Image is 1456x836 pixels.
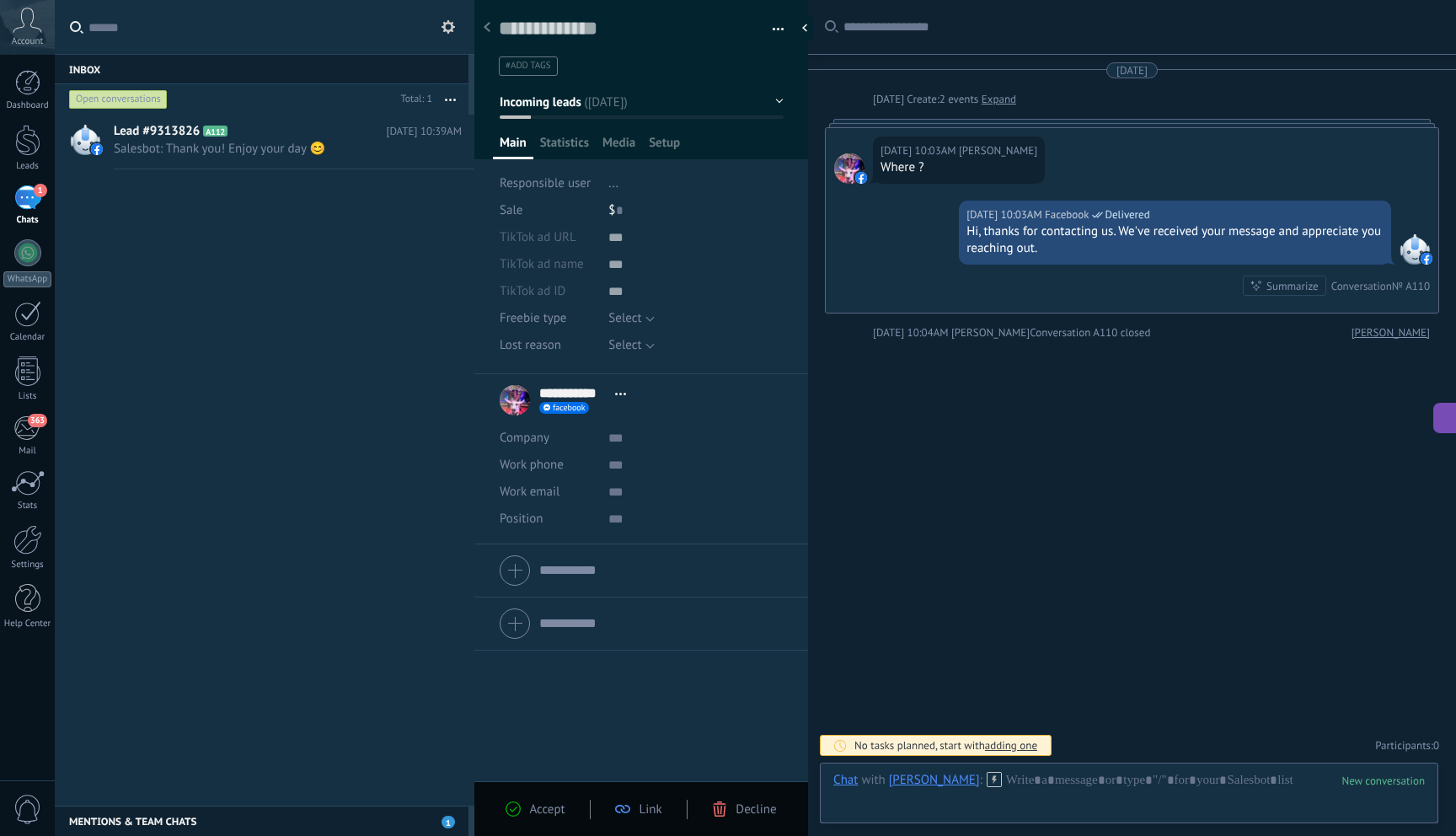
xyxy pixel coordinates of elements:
span: Decline [736,801,776,817]
div: Total: 1 [394,91,432,108]
button: Work phone [500,452,564,479]
span: with [861,772,885,789]
div: Responsible user [500,170,596,197]
a: Expand [982,91,1016,108]
button: Select [608,332,654,359]
div: TikTok ad ID [500,278,596,305]
span: Lost reason [500,339,561,351]
div: Sale [500,197,596,224]
div: Conversation A110 closed [1030,324,1150,341]
span: 0 [1433,738,1439,753]
span: Lead #9313826 [114,123,200,140]
span: #add tags [506,60,551,72]
span: Delivered [1105,206,1150,223]
span: Position [500,512,543,525]
span: TikTok ad ID [500,285,565,297]
div: Create: [873,91,1016,108]
span: 363 [28,414,47,427]
button: Select [608,305,654,332]
span: ... [608,175,618,191]
div: Lost reason [500,332,596,359]
div: Where ? [881,159,1037,176]
span: Media [602,135,635,159]
span: 2 events [939,91,979,108]
span: facebook [553,404,585,412]
a: Lead #9313826 A112 [DATE] 10:39AM Salesbot: Thank you! Enjoy your day 😊 [55,115,474,169]
div: Hide [796,15,813,40]
div: Settings [3,560,52,571]
button: Work email [500,479,559,506]
div: [DATE] [873,91,907,108]
div: Stats [3,501,52,512]
span: Account [12,36,43,47]
div: Leads [3,161,52,172]
span: Responsible user [500,175,591,191]
span: Sale [500,202,522,218]
div: Mail [3,446,52,457]
div: TikTok ad URL [500,224,596,251]
div: Position [500,506,596,533]
span: A112 [203,126,227,137]
span: Select [608,337,641,353]
div: № A110 [1392,279,1430,293]
span: Accept [529,801,565,817]
span: Facebook [1045,206,1089,223]
span: adding one [985,738,1037,753]
img: facebook-sm.svg [91,143,103,155]
div: WhatsApp [3,271,51,287]
div: Help Center [3,619,52,630]
span: TikTok ad name [500,258,584,271]
span: Salesbot: Thank you! Enjoy your day 😊 [114,141,430,157]
div: Calendar [3,332,52,343]
button: More [432,84,468,115]
div: $ [608,197,784,224]
div: [DATE] [1116,62,1148,78]
div: Open conversations [69,89,168,110]
div: Summarize [1266,278,1319,294]
span: Sanchez Jaz [834,153,864,184]
div: Inbox [55,54,468,84]
div: Freebie type [500,305,596,332]
span: Cory Pringle [951,325,1030,340]
span: Facebook [1400,234,1430,265]
span: 1 [34,184,47,197]
div: Conversation [1331,279,1392,293]
span: Setup [649,135,680,159]
div: Dashboard [3,100,52,111]
span: Select [608,310,641,326]
span: TikTok ad URL [500,231,576,244]
div: [DATE] 10:03AM [881,142,959,159]
div: TikTok ad name [500,251,596,278]
div: [DATE] 10:03AM [966,206,1045,223]
span: Work email [500,484,559,500]
span: : [979,772,982,789]
img: facebook-sm.svg [1421,253,1432,265]
span: Main [500,135,527,159]
span: Link [639,801,661,817]
span: [DATE] 10:39AM [386,123,462,140]
div: Chats [3,215,52,226]
div: [DATE] 10:04AM [873,324,951,341]
div: Lists [3,391,52,402]
span: Freebie type [500,312,567,324]
a: [PERSON_NAME] [1352,324,1430,341]
div: Company [500,425,596,452]
img: facebook-sm.svg [855,172,867,184]
a: Participants:0 [1375,738,1439,753]
span: Sanchez Jaz [959,142,1037,159]
span: Statistics [540,135,589,159]
span: Work phone [500,457,564,473]
div: Mentions & Team chats [55,806,468,836]
div: Sanchez Jaz [889,772,980,787]
div: No tasks planned, start with [854,738,1037,753]
div: Hi, thanks for contacting us. We've received your message and appreciate you reaching out. [966,223,1384,257]
span: 1 [442,816,455,828]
